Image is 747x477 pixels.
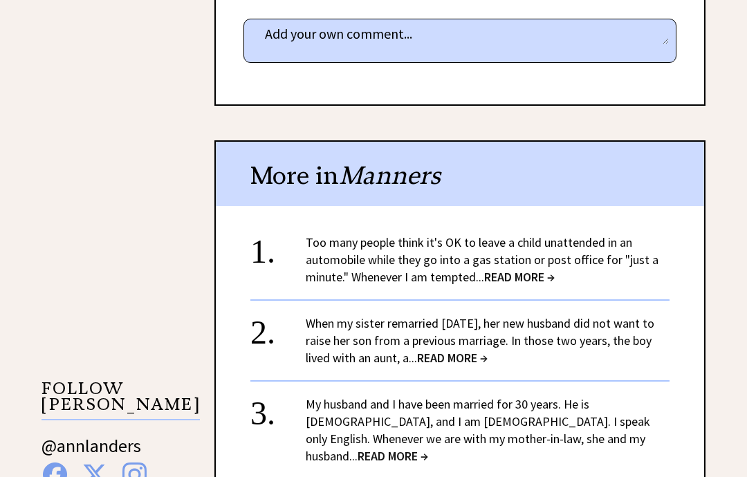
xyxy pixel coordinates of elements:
div: More in [216,142,704,206]
div: 1. [250,234,306,259]
div: 2. [250,315,306,340]
a: Too many people think it's OK to leave a child unattended in an automobile while they go into a g... [306,234,658,285]
span: Manners [339,160,441,191]
span: READ MORE → [484,269,555,285]
a: @annlanders [41,434,141,471]
a: When my sister remarried [DATE], her new husband did not want to raise her son from a previous ma... [306,315,654,366]
p: FOLLOW [PERSON_NAME] [41,381,200,420]
a: My husband and I have been married for 30 years. He is [DEMOGRAPHIC_DATA], and I am [DEMOGRAPHIC_... [306,396,650,464]
span: READ MORE → [417,350,488,366]
span: READ MORE → [358,448,428,464]
div: 3. [250,395,306,421]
